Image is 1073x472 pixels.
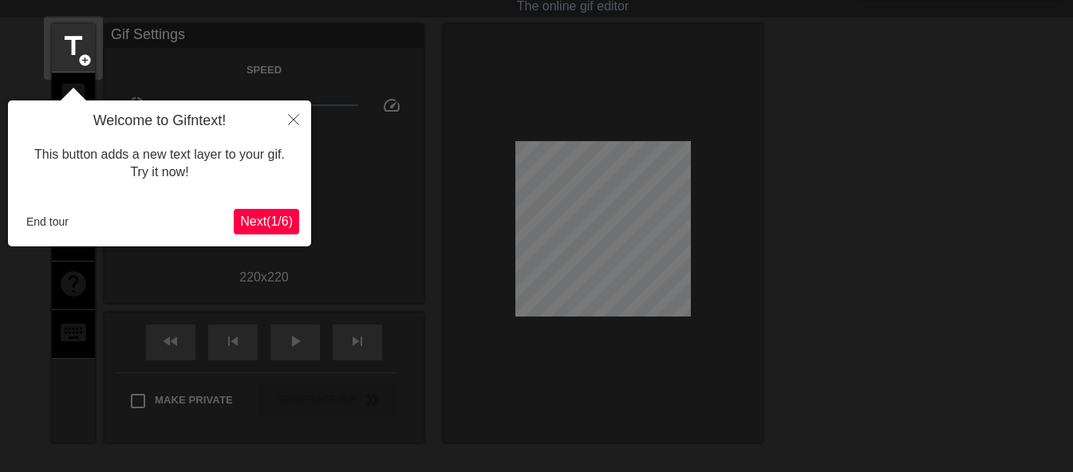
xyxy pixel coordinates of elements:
[276,100,311,137] button: Close
[20,210,75,234] button: End tour
[20,112,299,130] h4: Welcome to Gifntext!
[234,209,299,234] button: Next
[240,214,293,228] span: Next ( 1 / 6 )
[20,130,299,198] div: This button adds a new text layer to your gif. Try it now!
